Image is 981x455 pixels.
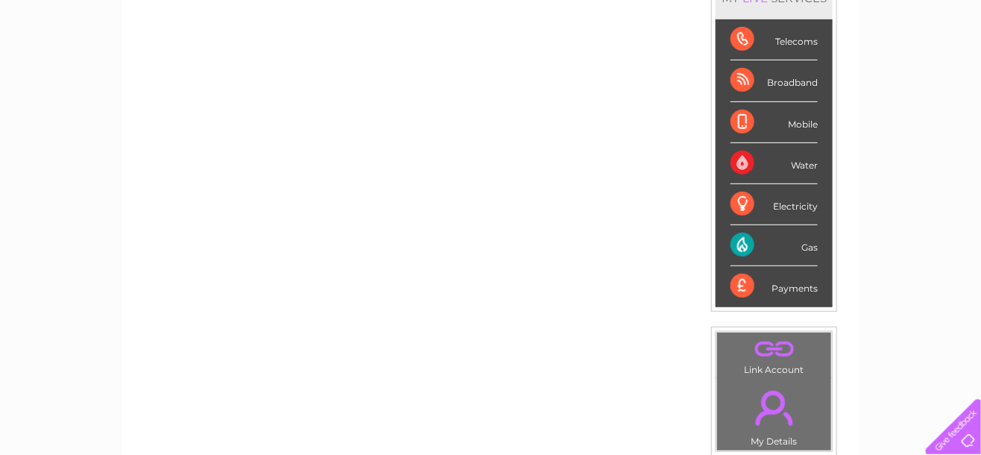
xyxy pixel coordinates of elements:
div: Payments [731,266,818,307]
td: Link Account [716,332,832,379]
a: Energy [756,63,789,75]
td: My Details [716,378,832,451]
div: Telecoms [731,19,818,60]
div: Gas [731,225,818,266]
a: . [721,336,827,363]
a: Telecoms [798,63,842,75]
div: Mobile [731,102,818,143]
a: Contact [882,63,918,75]
div: Water [731,143,818,184]
a: Blog [851,63,873,75]
div: Electricity [731,184,818,225]
a: 0333 014 3131 [700,7,803,26]
div: Clear Business is a trading name of Verastar Limited (registered in [GEOGRAPHIC_DATA] No. 3667643... [139,8,844,72]
a: . [721,382,827,434]
a: Water [719,63,747,75]
div: Broadband [731,60,818,101]
img: logo.png [34,39,110,84]
a: Log out [932,63,967,75]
